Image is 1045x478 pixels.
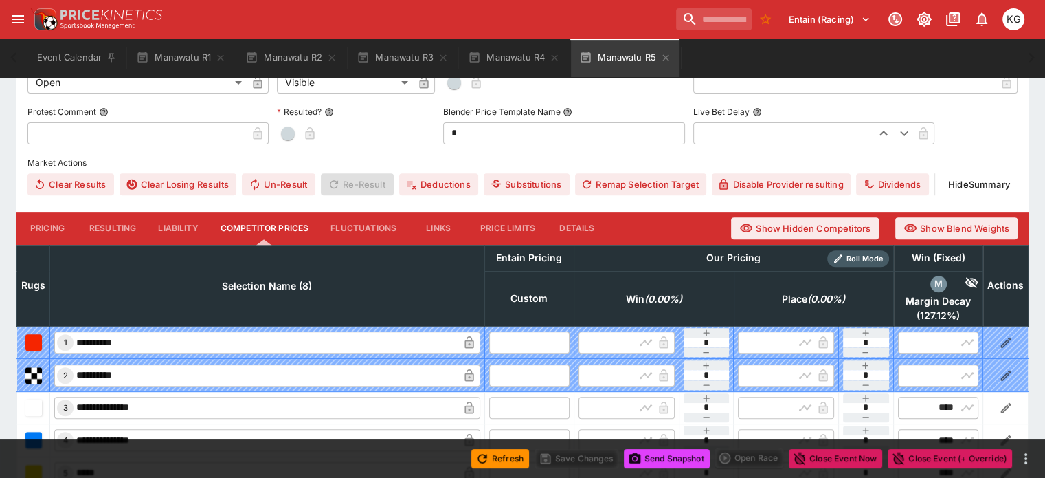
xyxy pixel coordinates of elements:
div: Hide Competitor [947,276,979,292]
button: Manawatu R4 [460,39,568,77]
button: Documentation [941,7,965,32]
span: 3 [60,403,71,413]
div: Open [27,72,247,94]
th: Actions [983,245,1029,326]
span: Win(0.00%) [611,291,697,307]
button: Substitutions [484,173,570,195]
span: 2 [60,371,71,380]
button: Close Event Now [789,449,882,468]
button: Deductions [399,173,478,195]
button: Send Snapshot [624,449,710,468]
th: Custom [484,271,574,326]
span: 4 [60,435,71,445]
span: ( 127.12 %) [898,309,978,322]
p: Live Bet Delay [693,106,750,118]
button: Remap Selection Target [575,173,706,195]
span: 1 [61,338,70,347]
button: Disable Provider resulting [712,173,851,195]
div: Kevin Gutschlag [1002,8,1024,30]
th: Win (Fixed) [894,245,983,271]
button: Show Blend Weights [895,217,1018,239]
button: Manawatu R5 [571,39,679,77]
button: Connected to PK [883,7,908,32]
span: Re-Result [321,173,393,195]
button: Manawatu R2 [237,39,346,77]
input: search [676,8,752,30]
button: Un-Result [242,173,315,195]
div: split button [715,448,783,468]
button: Dividends [856,173,928,195]
button: Pricing [16,212,78,245]
button: Live Bet Delay [752,107,762,117]
button: Fluctuations [319,212,407,245]
button: more [1018,450,1034,467]
label: Market Actions [27,153,1018,173]
button: Select Tenant [780,8,879,30]
button: Toggle light/dark mode [912,7,936,32]
button: Liability [147,212,209,245]
img: Sportsbook Management [60,23,135,29]
button: Refresh [471,449,529,468]
button: Blender Price Template Name [563,107,572,117]
button: Protest Comment [99,107,109,117]
div: Show/hide Price Roll mode configuration. [827,250,889,267]
button: No Bookmarks [754,8,776,30]
button: Resulting [78,212,147,245]
img: PriceKinetics [60,10,162,20]
th: Rugs [17,245,50,326]
button: Price Limits [469,212,546,245]
p: Resulted? [277,106,322,118]
img: PriceKinetics Logo [30,6,58,33]
th: Entain Pricing [484,245,574,271]
button: Links [407,212,469,245]
button: Clear Losing Results [120,173,236,195]
button: Manawatu R1 [128,39,234,77]
button: Manawatu R3 [348,39,457,77]
button: Resulted? [324,107,334,117]
span: Selection Name (8) [207,278,327,294]
em: ( 0.00 %) [644,291,682,307]
p: Protest Comment [27,106,96,118]
p: Blender Price Template Name [443,106,560,118]
button: Close Event (+ Override) [888,449,1012,468]
div: Our Pricing [701,250,766,267]
button: Kevin Gutschlag [998,4,1029,34]
button: Event Calendar [29,39,125,77]
button: HideSummary [941,173,1018,195]
span: Place(0.00%) [767,291,860,307]
span: Roll Mode [841,253,889,265]
div: margin_decay [930,276,947,292]
span: Margin Decay [898,295,978,307]
button: Notifications [969,7,994,32]
button: Competitor Prices [210,212,320,245]
button: Clear Results [27,173,114,195]
div: Visible [277,72,413,94]
button: Show Hidden Competitors [731,217,879,239]
button: open drawer [5,7,30,32]
button: Details [546,212,608,245]
em: ( 0.00 %) [807,291,845,307]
